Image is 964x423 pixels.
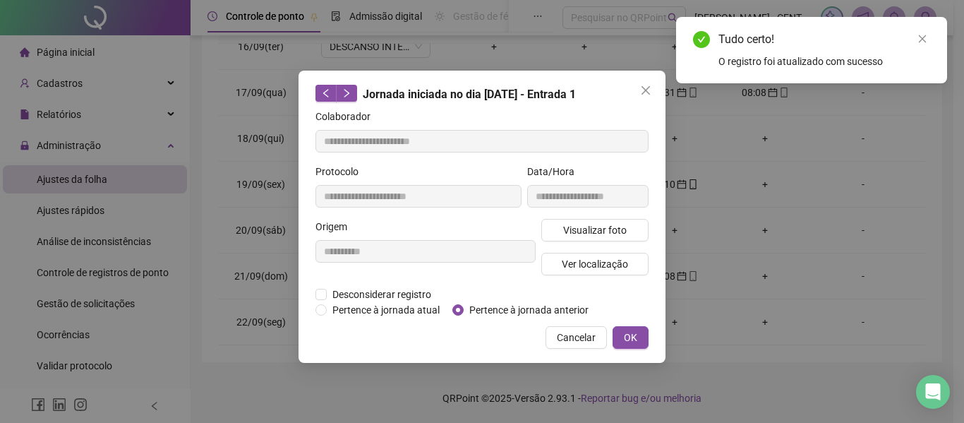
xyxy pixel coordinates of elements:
[916,375,950,409] div: Open Intercom Messenger
[315,85,337,102] button: left
[541,253,649,275] button: Ver localização
[315,164,368,179] label: Protocolo
[557,330,596,345] span: Cancelar
[562,256,628,272] span: Ver localização
[624,330,637,345] span: OK
[546,326,607,349] button: Cancelar
[718,31,930,48] div: Tudo certo!
[527,164,584,179] label: Data/Hora
[634,79,657,102] button: Close
[315,109,380,124] label: Colaborador
[640,85,651,96] span: close
[917,34,927,44] span: close
[464,302,594,318] span: Pertence à jornada anterior
[327,302,445,318] span: Pertence à jornada atual
[613,326,649,349] button: OK
[915,31,930,47] a: Close
[321,88,331,98] span: left
[563,222,627,238] span: Visualizar foto
[541,219,649,242] button: Visualizar foto
[342,88,351,98] span: right
[327,287,437,302] span: Desconsiderar registro
[336,85,357,102] button: right
[718,54,930,69] div: O registro foi atualizado com sucesso
[315,219,356,234] label: Origem
[693,31,710,48] span: check-circle
[315,85,649,103] div: Jornada iniciada no dia [DATE] - Entrada 1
